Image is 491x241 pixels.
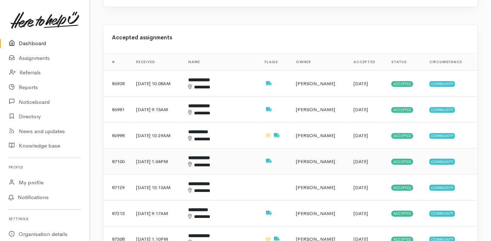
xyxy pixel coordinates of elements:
[259,53,290,71] th: Flags
[130,71,183,97] td: [DATE] 10:08AM
[112,34,172,41] b: Accepted assignments
[353,80,368,87] time: [DATE]
[103,200,130,226] td: 87215
[429,185,455,190] span: Community
[130,174,183,200] td: [DATE] 10:13AM
[353,210,368,216] time: [DATE]
[103,123,130,149] td: 86998
[290,97,348,123] td: [PERSON_NAME]
[9,162,81,172] h6: Profile
[290,200,348,226] td: [PERSON_NAME]
[9,214,81,224] h6: Settings
[429,81,455,87] span: Community
[391,81,413,87] span: Accepted
[290,71,348,97] td: [PERSON_NAME]
[429,107,455,113] span: Community
[103,71,130,97] td: 86938
[353,106,368,113] time: [DATE]
[130,200,183,226] td: [DATE] 9:17AM
[353,184,368,190] time: [DATE]
[103,97,130,123] td: 86981
[290,123,348,149] td: [PERSON_NAME]
[130,97,183,123] td: [DATE] 9:15AM
[348,53,386,71] th: Accepted
[103,149,130,175] td: 87100
[391,159,413,165] span: Accepted
[429,159,455,165] span: Community
[391,185,413,190] span: Accepted
[290,174,348,200] td: [PERSON_NAME]
[183,53,259,71] th: Name
[353,158,368,165] time: [DATE]
[429,133,455,139] span: Community
[391,107,413,113] span: Accepted
[391,133,413,139] span: Accepted
[429,211,455,216] span: Community
[103,53,130,71] th: #
[130,53,183,71] th: Received
[290,149,348,175] td: [PERSON_NAME]
[290,53,348,71] th: Owner
[424,53,478,71] th: Circumstance
[130,149,183,175] td: [DATE] 1:04PM
[130,123,183,149] td: [DATE] 10:29AM
[353,132,368,139] time: [DATE]
[391,211,413,216] span: Accepted
[103,174,130,200] td: 87129
[386,53,424,71] th: Status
